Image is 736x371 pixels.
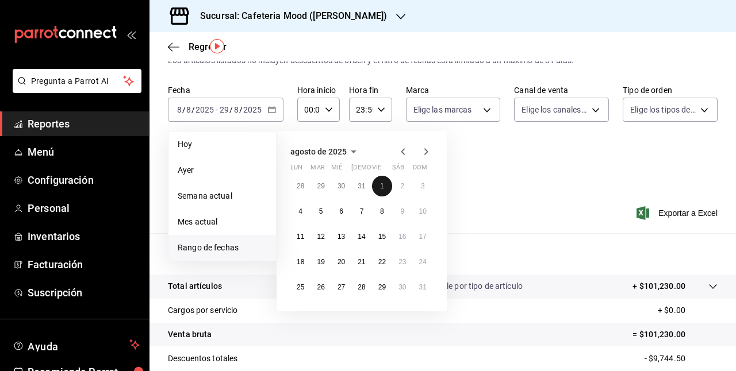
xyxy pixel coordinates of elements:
[298,207,302,215] abbr: 4 de agosto de 2025
[632,329,718,341] p: = $101,230.00
[229,105,233,114] span: /
[290,145,361,159] button: agosto de 2025
[338,283,345,291] abbr: 27 de agosto de 2025
[413,252,433,272] button: 24 de agosto de 2025
[623,86,718,94] label: Tipo de orden
[400,207,404,215] abbr: 9 de agosto de 2025
[195,105,214,114] input: ----
[358,233,365,241] abbr: 14 de agosto de 2025
[419,207,427,215] abbr: 10 de agosto de 2025
[398,283,406,291] abbr: 30 de agosto de 2025
[297,233,304,241] abbr: 11 de agosto de 2025
[178,138,267,150] span: Hoy
[378,233,386,241] abbr: 15 de agosto de 2025
[658,304,718,316] p: + $0.00
[28,285,140,300] span: Suscripción
[392,277,412,297] button: 30 de agosto de 2025
[28,229,140,244] span: Inventarios
[191,9,387,23] h3: Sucursal: Cafeteria Mood ([PERSON_NAME])
[398,258,406,266] abbr: 23 de agosto de 2025
[168,304,238,316] p: Cargos por servicio
[419,258,427,266] abbr: 24 de agosto de 2025
[126,30,136,39] button: open_drawer_menu
[413,104,472,115] span: Elige las marcas
[317,283,324,291] abbr: 26 de agosto de 2025
[392,176,412,196] button: 2 de agosto de 2025
[319,207,323,215] abbr: 5 de agosto de 2025
[392,201,412,222] button: 9 de agosto de 2025
[413,201,433,222] button: 10 de agosto de 2025
[351,164,419,176] abbr: jueves
[372,201,392,222] button: 8 de agosto de 2025
[419,283,427,291] abbr: 31 de agosto de 2025
[351,277,371,297] button: 28 de agosto de 2025
[413,164,427,176] abbr: domingo
[380,182,384,190] abbr: 1 de agosto de 2025
[290,147,347,156] span: agosto de 2025
[413,277,433,297] button: 31 de agosto de 2025
[168,280,222,292] p: Total artículos
[31,75,124,87] span: Pregunta a Parrot AI
[168,329,212,341] p: Venta bruta
[28,172,140,188] span: Configuración
[186,105,191,114] input: --
[639,206,718,220] button: Exportar a Excel
[372,226,392,247] button: 15 de agosto de 2025
[331,164,342,176] abbr: miércoles
[339,207,343,215] abbr: 6 de agosto de 2025
[178,164,267,176] span: Ayer
[168,353,237,365] p: Descuentos totales
[28,144,140,160] span: Menú
[297,258,304,266] abbr: 18 de agosto de 2025
[28,257,140,272] span: Facturación
[290,164,302,176] abbr: lunes
[182,105,186,114] span: /
[358,283,365,291] abbr: 28 de agosto de 2025
[168,41,227,52] button: Regresar
[419,233,427,241] abbr: 17 de agosto de 2025
[177,105,182,114] input: --
[331,252,351,272] button: 20 de agosto de 2025
[290,226,310,247] button: 11 de agosto de 2025
[28,338,125,351] span: Ayuda
[645,353,718,365] p: - $9,744.50
[317,182,324,190] abbr: 29 de julio de 2025
[360,207,364,215] abbr: 7 de agosto de 2025
[398,233,406,241] abbr: 16 de agosto de 2025
[358,182,365,190] abbr: 31 de julio de 2025
[338,233,345,241] abbr: 13 de agosto de 2025
[189,41,227,52] span: Regresar
[317,258,324,266] abbr: 19 de agosto de 2025
[372,176,392,196] button: 1 de agosto de 2025
[331,201,351,222] button: 6 de agosto de 2025
[351,176,371,196] button: 31 de julio de 2025
[400,182,404,190] abbr: 2 de agosto de 2025
[216,105,218,114] span: -
[297,182,304,190] abbr: 28 de julio de 2025
[210,39,224,53] img: Tooltip marker
[310,277,331,297] button: 26 de agosto de 2025
[8,83,141,95] a: Pregunta a Parrot AI
[378,283,386,291] abbr: 29 de agosto de 2025
[421,182,425,190] abbr: 3 de agosto de 2025
[514,86,609,94] label: Canal de venta
[380,207,384,215] abbr: 8 de agosto de 2025
[413,226,433,247] button: 17 de agosto de 2025
[349,86,392,94] label: Hora fin
[310,164,324,176] abbr: martes
[522,104,588,115] span: Elige los canales de venta
[331,176,351,196] button: 30 de julio de 2025
[290,176,310,196] button: 28 de julio de 2025
[406,86,501,94] label: Marca
[358,258,365,266] abbr: 21 de agosto de 2025
[372,252,392,272] button: 22 de agosto de 2025
[28,200,140,216] span: Personal
[372,277,392,297] button: 29 de agosto de 2025
[178,216,267,228] span: Mes actual
[191,105,195,114] span: /
[632,280,685,292] p: + $101,230.00
[310,252,331,272] button: 19 de agosto de 2025
[351,201,371,222] button: 7 de agosto de 2025
[233,105,239,114] input: --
